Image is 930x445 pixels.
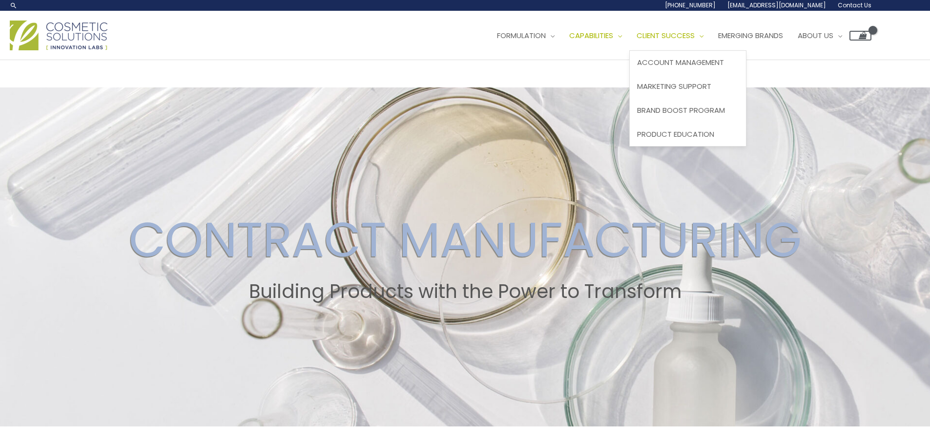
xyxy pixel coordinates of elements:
[637,105,725,115] span: Brand Boost Program
[569,30,613,41] span: Capabilities
[630,75,746,99] a: Marketing Support
[637,81,711,91] span: Marketing Support
[9,280,921,303] h2: Building Products with the Power to Transform
[10,21,107,50] img: Cosmetic Solutions Logo
[490,21,562,50] a: Formulation
[629,21,711,50] a: Client Success
[10,1,18,9] a: Search icon link
[9,211,921,269] h2: CONTRACT MANUFACTURING
[637,30,695,41] span: Client Success
[637,129,714,139] span: Product Education
[727,1,826,9] span: [EMAIL_ADDRESS][DOMAIN_NAME]
[630,98,746,122] a: Brand Boost Program
[630,122,746,146] a: Product Education
[637,57,724,67] span: Account Management
[665,1,716,9] span: [PHONE_NUMBER]
[718,30,783,41] span: Emerging Brands
[562,21,629,50] a: Capabilities
[497,30,546,41] span: Formulation
[482,21,871,50] nav: Site Navigation
[798,30,833,41] span: About Us
[711,21,790,50] a: Emerging Brands
[849,31,871,41] a: View Shopping Cart, empty
[630,51,746,75] a: Account Management
[790,21,849,50] a: About Us
[838,1,871,9] span: Contact Us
